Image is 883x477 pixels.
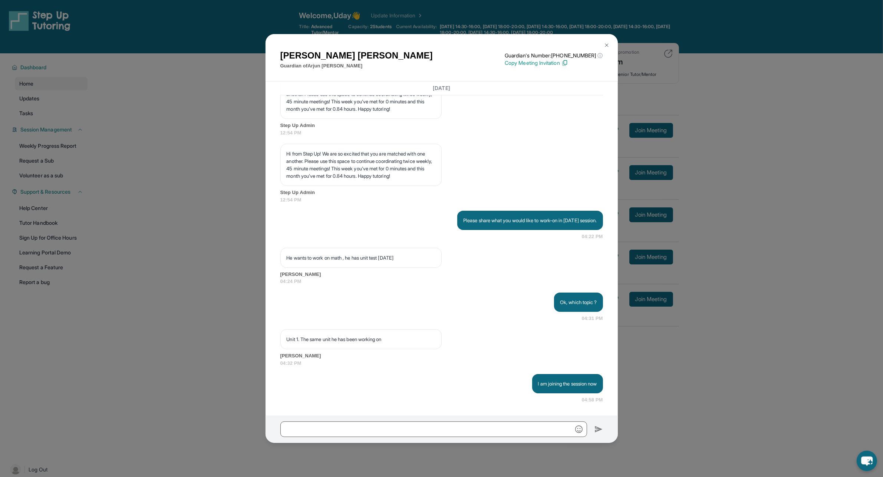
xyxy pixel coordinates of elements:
p: He wants to work on math , he has unit test [DATE] [287,254,435,261]
p: Hi from Step Up! We are so excited that you are matched with one another. Please use this space t... [287,83,435,113]
p: Unit 1. The same unit he has been working on [287,336,435,343]
p: Copy Meeting Invitation [505,59,603,67]
span: 04:24 PM [280,278,603,285]
h1: [PERSON_NAME] [PERSON_NAME] [280,49,433,62]
span: 12:54 PM [280,129,603,137]
p: Guardian of Arjun [PERSON_NAME] [280,62,433,70]
p: Please share what you would like to work-on in [DATE] session. [463,217,597,224]
span: 12:54 PM [280,196,603,204]
span: [PERSON_NAME] [280,352,603,360]
img: Close Icon [604,42,610,48]
span: 04:22 PM [582,233,603,240]
span: Step Up Admin [280,122,603,129]
p: I am joining the session now [538,380,597,387]
span: 04:31 PM [582,315,603,322]
img: Emoji [575,426,583,433]
span: [PERSON_NAME] [280,271,603,278]
span: ⓘ [597,52,603,59]
span: 04:58 PM [582,396,603,404]
p: Ok, which topic ? [560,298,597,306]
span: 04:32 PM [280,360,603,367]
img: Send icon [594,425,603,434]
p: Hi from Step Up! We are so excited that you are matched with one another. Please use this space t... [287,150,435,180]
img: Copy Icon [561,60,568,66]
p: Guardian's Number: [PHONE_NUMBER] [505,52,603,59]
span: Step Up Admin [280,189,603,196]
button: chat-button [857,451,877,471]
h3: [DATE] [280,84,603,92]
